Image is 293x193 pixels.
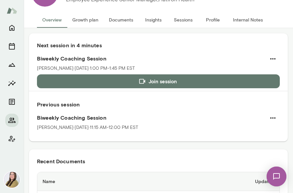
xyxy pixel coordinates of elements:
[198,12,228,28] button: Profile
[199,172,279,191] th: Updated
[5,40,18,53] button: Sessions
[37,114,280,122] h6: Biweekly Coaching Session
[37,41,280,49] h6: Next session in 4 minutes
[37,65,135,72] p: [PERSON_NAME] · [DATE] · 1:00 PM-1:45 PM EST
[37,12,67,28] button: Overview
[5,132,18,145] button: Client app
[37,100,280,108] h6: Previous session
[168,12,198,28] button: Sessions
[5,114,18,127] button: Members
[7,4,17,17] img: Mento
[228,12,268,28] button: Internal Notes
[37,172,199,191] th: Name
[37,55,280,62] h6: Biweekly Coaching Session
[67,12,104,28] button: Growth plan
[5,95,18,108] button: Documents
[139,12,168,28] button: Insights
[104,12,139,28] button: Documents
[5,21,18,34] button: Home
[37,157,280,165] h6: Recent Documents
[5,58,18,71] button: Growth Plan
[4,172,20,188] img: Michelle Doan
[37,74,280,88] button: Join session
[37,124,138,131] p: [PERSON_NAME] · [DATE] · 11:15 AM-12:00 PM EST
[5,77,18,90] button: Insights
